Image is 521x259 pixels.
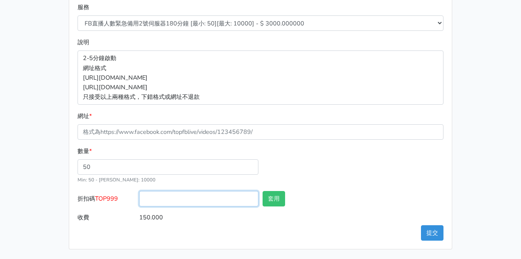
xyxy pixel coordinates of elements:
[421,225,443,241] button: 提交
[78,111,92,121] label: 網址
[78,146,92,156] label: 數量
[75,210,137,225] label: 收費
[78,38,89,47] label: 說明
[78,176,155,183] small: Min: 50 - [PERSON_NAME]: 10000
[78,124,443,140] input: 格式為https://www.facebook.com/topfblive/videos/123456789/
[78,3,89,12] label: 服務
[263,191,285,206] button: 套用
[78,50,443,104] p: 2-5分鐘啟動 網址格式 [URL][DOMAIN_NAME] [URL][DOMAIN_NAME] 只接受以上兩種格式，下錯格式或網址不退款
[95,194,118,203] span: TOP999
[75,191,137,210] label: 折扣碼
